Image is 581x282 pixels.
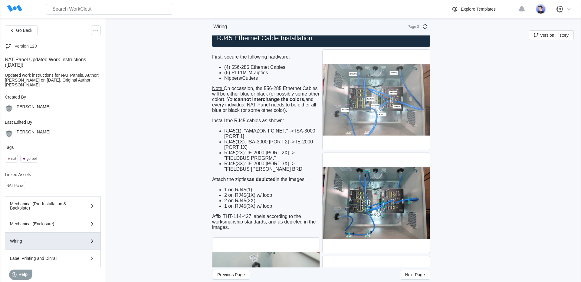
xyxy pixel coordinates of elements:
[5,95,101,99] div: Created By
[5,215,101,233] button: Mechanical (Enclosure)
[5,250,101,267] button: Label Printing and Dinrail
[27,156,37,161] div: gorbel
[15,129,50,138] div: [PERSON_NAME]
[451,5,515,13] a: Explore Templates
[224,65,320,70] li: (4) 556-285 Ethernet Cables
[6,183,24,188] div: NAT Panel
[224,128,320,139] li: RJ45(1): "AMAZON FC NET." -> ISA-3000 [PORT 1]
[536,4,546,14] img: user-5.png
[212,86,320,113] p: On occassion, the 556-285 Ethernet Cables will be either blue or black (or possibly some other co...
[540,33,569,37] span: Version History
[10,222,78,226] div: Mechanical (Enclosure)
[10,239,78,243] div: Wiring
[404,25,419,29] div: Page 3
[16,28,32,32] span: Go Back
[212,54,320,60] p: First, secure the following hardware:
[5,120,101,125] div: Last Edited By
[224,76,320,81] li: Nippers/Cutters
[46,4,173,15] input: Search WorkClout
[224,161,320,172] li: RJ45(3X): IE-2000 [PORT 3X] -> "FIELDBUS [PERSON_NAME] BRD."
[212,214,320,230] p: Affix THT-114-427 labels according to the worksmanship standards, and as depicted in the images.
[224,187,320,193] li: 1 on RJ45(1)
[15,104,50,112] div: [PERSON_NAME]
[15,44,37,49] div: Version 120
[212,177,320,182] p: Attach the zipties in the images:
[5,25,38,35] button: Go Back
[405,273,425,277] span: Next Page
[224,193,320,198] li: 2 on RJ45(1X) w/ loop
[224,139,320,150] li: RJ45(1X): ISA-3000 [PORT 2] -> IE-2000 [PORT 1X]
[5,233,101,250] button: Wiring
[212,270,250,280] button: Previous Page
[5,57,101,68] div: NAT Panel Updated Work Instructions ([DATE])
[215,34,428,42] h2: RJ45 Ethernet Cable Installation
[400,270,430,280] button: Next Page
[212,86,224,91] u: Note:
[249,177,276,182] strong: as depicted
[5,73,101,87] div: Updated work instructions for NAT Panels. Author: [PERSON_NAME] on [DATE]. Original Author:[PERSO...
[235,97,306,102] strong: cannot interchange the colors,
[5,145,101,150] div: Tags
[461,7,496,12] div: Explore Templates
[224,198,320,203] li: 2 on RJ45(2X)
[10,256,78,260] div: Label Printing and Dinrail
[529,30,574,40] button: Version History
[323,153,430,253] img: P1190050.jpg
[5,172,101,177] div: Linked Assets
[224,203,320,209] li: 1 on RJ45(3X) w/ loop
[213,24,227,29] div: Wiring
[224,70,320,76] li: (6) PLT1M-M Zipties
[5,104,13,112] img: gorilla.png
[5,196,101,215] button: Mechanical (Pre-Installation & Backplate)
[212,118,320,123] p: Install the RJ45 cables as shown:
[11,156,16,161] div: nat
[323,50,430,150] img: P1190049.jpg
[5,129,13,138] img: gorilla.png
[10,202,78,210] div: Mechanical (Pre-Installation & Backplate)
[224,150,320,161] li: RJ45(2X): IE-2000 [PORT 2X] -> "FIELDBUS PROGRM."
[217,273,245,277] span: Previous Page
